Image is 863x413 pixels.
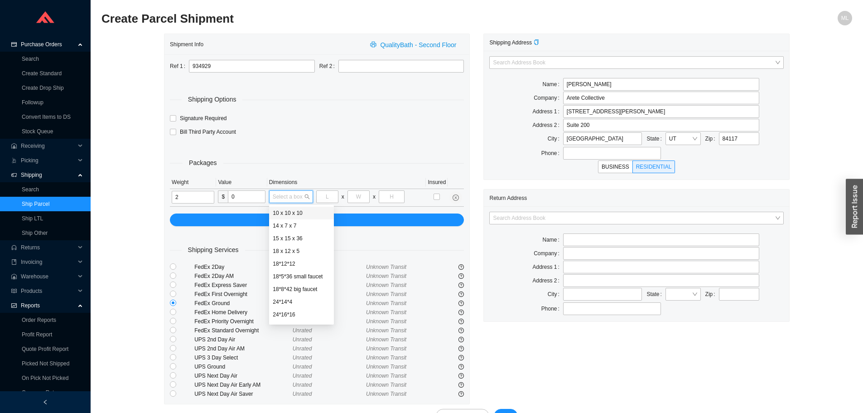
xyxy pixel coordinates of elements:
span: Products [21,284,75,298]
a: Ship LTL [22,215,43,222]
label: Company [534,92,563,104]
span: Reports [21,298,75,313]
div: FedEx Standard Overnight [194,326,292,335]
a: Profit Report [22,331,52,338]
span: question-circle [458,282,464,288]
span: Bill Third Party Account [176,127,240,136]
div: 14 x 7 x 7 [273,222,330,230]
span: Invoicing [21,255,75,269]
div: 18*8*42 big faucet [273,285,330,293]
div: 10 x 10 x 10 [273,209,330,217]
label: City [548,132,563,145]
label: Address 1 [532,105,563,118]
input: W [347,190,370,203]
span: question-circle [458,292,464,297]
label: Address 1 [532,261,563,273]
div: Shipment Info [170,36,365,53]
span: question-circle [458,382,464,388]
div: 14 x 7 x 7 [269,219,334,232]
a: Order Reports [22,317,56,323]
div: 18*8*42 big faucet [269,283,334,296]
div: UPS 2nd Day Air [194,335,292,344]
label: Phone [541,147,563,160]
span: read [11,288,17,294]
span: Unknown Transit [366,264,406,270]
div: UPS Next Day Air [194,371,292,380]
label: State [646,132,665,145]
span: Warehouse [21,269,75,284]
div: 15 x 15 x 36 [269,232,334,245]
th: Value [216,176,267,189]
div: 18 x 12 x 5 [269,245,334,258]
a: Search [22,56,39,62]
input: L [316,190,338,203]
label: Name [542,78,563,91]
label: Phone [541,302,563,315]
span: credit-card [11,42,17,47]
span: Unknown Transit [366,391,406,397]
div: FedEx 2Day AM [194,272,292,281]
div: UPS 2nd Day Air AM [194,344,292,353]
label: State [646,288,665,301]
a: Ship Other [22,230,48,236]
a: Picked Not Shipped [22,360,69,367]
div: x [373,192,376,201]
input: H [379,190,405,203]
div: UPS Next Day Air Saver [194,389,292,398]
div: UPS 3 Day Select [194,353,292,362]
a: Quote Profit Report [22,346,68,352]
div: FedEx Priority Overnight [194,317,292,326]
span: UT [669,133,697,145]
span: question-circle [458,355,464,360]
div: x [342,192,344,201]
span: BUSINESS [602,164,629,170]
div: 26 x 26 x 36 [269,321,334,334]
span: book [11,259,17,265]
span: left [43,399,48,405]
label: Zip [705,132,719,145]
a: Stock Queue [22,128,53,135]
label: Zip [705,288,719,301]
label: Ref 1 [170,60,189,73]
div: FedEx Ground [194,299,292,308]
button: close-circle [449,191,462,204]
span: Unrated [293,364,312,370]
div: 18 x 12 x 5 [273,247,330,255]
span: RESIDENTIAL [636,164,672,170]
a: Convert Items to DS [22,114,71,120]
span: Unknown Transit [366,364,406,370]
label: Name [542,233,563,246]
span: Unknown Transit [366,327,406,334]
span: ML [841,11,849,25]
div: FedEx Express Saver [194,281,292,290]
span: question-circle [458,264,464,270]
span: printer [370,41,378,49]
span: Receiving [21,139,75,153]
label: Address 2 [532,274,563,287]
span: Packages [183,158,223,168]
span: Unrated [293,382,312,388]
span: question-circle [458,319,464,324]
span: question-circle [458,337,464,342]
h2: Create Parcel Shipment [101,11,665,27]
span: Shipping Address [489,39,539,46]
a: Followup [22,99,43,106]
span: QualityBath - Second Floor [380,40,456,50]
span: Unrated [293,391,312,397]
label: Ref 2 [319,60,338,73]
span: Unknown Transit [366,318,406,325]
span: question-circle [458,273,464,279]
span: Unknown Transit [366,373,406,379]
span: Signature Required [176,114,230,123]
span: question-circle [458,328,464,333]
label: City [548,288,563,301]
span: question-circle [458,346,464,351]
a: On Pick Not Picked [22,375,68,381]
span: Unknown Transit [366,336,406,343]
th: Weight [170,176,216,189]
span: customer-service [11,245,17,250]
div: FedEx 2Day [194,262,292,272]
span: question-circle [458,301,464,306]
a: Ship Parcel [22,201,49,207]
button: Add Package [170,214,464,226]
